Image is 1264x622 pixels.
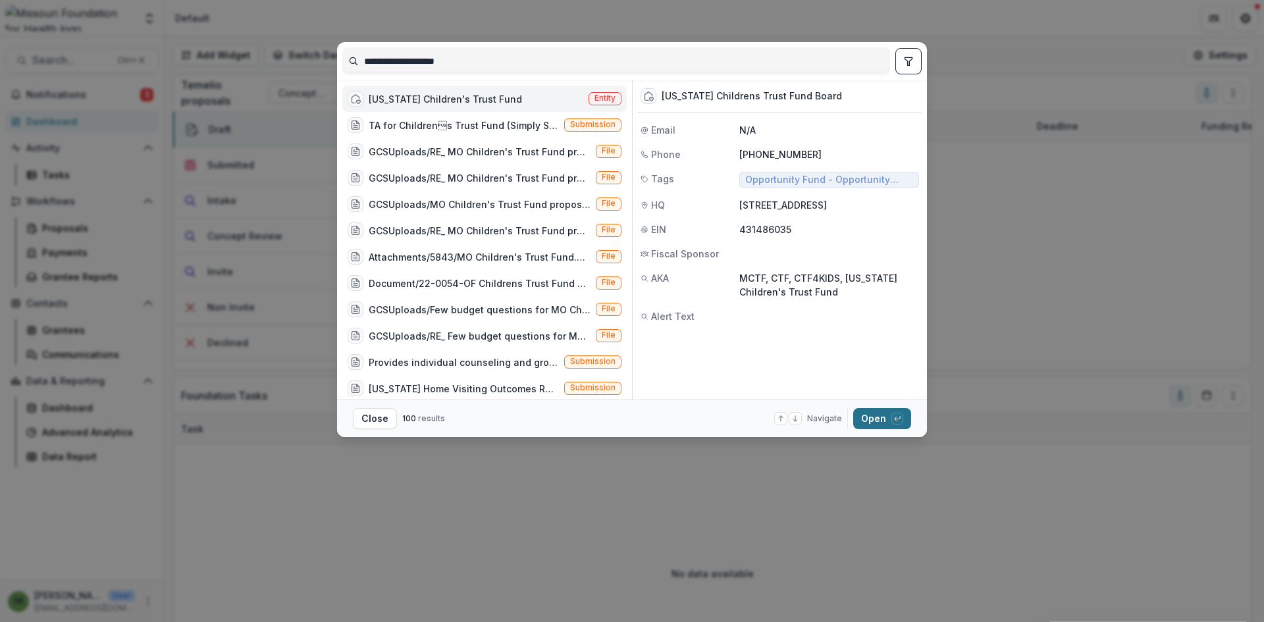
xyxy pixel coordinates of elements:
p: [PHONE_NUMBER] [739,147,919,161]
span: File [602,330,616,340]
div: GCSUploads/RE_ MO Children's Trust Fund proposal_ver_1.msg [369,145,591,159]
span: 100 [402,413,416,423]
div: Attachments/5843/MO Children's Trust Fund.pdf [369,250,591,264]
span: Submission [570,357,616,366]
span: Email [651,123,675,137]
div: TA for Childrens Trust Fund (Simply Strategy, LLC to work with the Children's Trust Fund and the... [369,118,559,132]
p: MCTF, CTF, CTF4KIDS, [US_STATE] Children's Trust Fund [739,271,919,299]
div: [US_STATE] Children's Trust Fund [369,92,522,106]
span: File [602,225,616,234]
span: Entity [594,93,616,103]
span: File [602,278,616,287]
p: 431486035 [739,222,919,236]
div: GCSUploads/MO Children's Trust Fund proposal.msg [369,197,591,211]
div: Provides individual counseling and group counseling to children ages [DEMOGRAPHIC_DATA] attending... [369,355,559,369]
span: Opportunity Fund - Opportunity Fund - Grants/Contracts [745,174,913,186]
span: File [602,251,616,261]
div: GCSUploads/Few budget questions for MO Children's Trust Fund's proposal.msg [369,303,591,317]
button: toggle filters [895,48,922,74]
span: Alert Text [651,309,695,323]
span: results [418,413,445,423]
span: Tags [651,172,674,186]
span: AKA [651,271,669,285]
span: File [602,172,616,182]
p: N/A [739,123,919,137]
p: [STREET_ADDRESS] [739,198,919,212]
div: GCSUploads/RE_ MO Children's Trust Fund proposal_ver_2.msg [369,224,591,238]
div: [US_STATE] Childrens Trust Fund Board [662,91,842,102]
span: File [602,146,616,155]
span: Submission [570,383,616,392]
span: EIN [651,222,666,236]
span: File [602,304,616,313]
button: Open [853,408,911,429]
div: [US_STATE] Home Visiting Outcomes Rate Card (The Children's Trust Fund, in partnership with a gro... [369,382,559,396]
button: Close [353,408,397,429]
div: GCSUploads/RE_ MO Children's Trust Fund proposal.msg [369,171,591,185]
span: Navigate [807,413,842,425]
div: Document/22-0054-OF Childrens Trust Fund Summary Form_ver_1.docx [369,276,591,290]
span: Fiscal Sponsor [651,247,719,261]
span: File [602,199,616,208]
span: HQ [651,198,665,212]
span: Submission [570,120,616,129]
div: GCSUploads/RE_ Few budget questions for MO Children's Trust Fund's proposal.msg [369,329,591,343]
span: Phone [651,147,681,161]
